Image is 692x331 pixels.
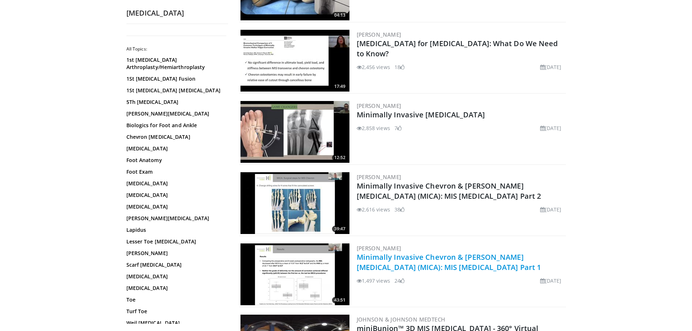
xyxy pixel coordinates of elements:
a: Minimally Invasive Chevron & [PERSON_NAME][MEDICAL_DATA] (MICA): MIS [MEDICAL_DATA] Part 1 [357,252,541,272]
li: 1,497 views [357,277,390,284]
a: [MEDICAL_DATA] [126,145,224,152]
a: Minimally Invasive [MEDICAL_DATA] [357,110,485,120]
a: [PERSON_NAME][MEDICAL_DATA] [126,110,224,117]
h2: All Topics: [126,46,226,52]
a: Chevron [MEDICAL_DATA] [126,133,224,141]
li: 2,616 views [357,206,390,213]
li: 38 [394,206,405,213]
a: [PERSON_NAME] [357,245,401,252]
a: 39:47 [240,172,349,234]
a: Lesser Toe [MEDICAL_DATA] [126,238,224,245]
img: 88846dd8-264d-415b-9a77-01ec29567b58.300x170_q85_crop-smart_upscale.jpg [240,243,349,305]
img: 37a0294f-9856-4ac1-aa69-5894d5654591.300x170_q85_crop-smart_upscale.jpg [240,101,349,163]
a: Turf Toe [126,308,224,315]
a: Johnson & Johnson MedTech [357,316,445,323]
span: 12:52 [332,154,348,161]
li: [DATE] [540,277,562,284]
li: [DATE] [540,63,562,71]
a: Foot Exam [126,168,224,175]
a: [MEDICAL_DATA] for [MEDICAL_DATA]: What Do We Need to Know? [357,39,558,58]
li: 2,456 views [357,63,390,71]
li: 24 [394,277,405,284]
a: Minimally Invasive Chevron & [PERSON_NAME][MEDICAL_DATA] (MICA): MIS [MEDICAL_DATA] Part 2 [357,181,541,201]
a: 1St [MEDICAL_DATA] Fusion [126,75,224,82]
h2: [MEDICAL_DATA] [126,8,228,18]
li: 18 [394,63,405,71]
a: [PERSON_NAME][MEDICAL_DATA] [126,215,224,222]
a: Scarf [MEDICAL_DATA] [126,261,224,269]
a: Toe [126,296,224,303]
span: 04:13 [332,12,348,19]
a: [MEDICAL_DATA] [126,180,224,187]
a: [MEDICAL_DATA] [126,273,224,280]
a: Lapidus [126,226,224,234]
li: 2,858 views [357,124,390,132]
a: Biologics for Foot and Ankle [126,122,224,129]
a: 1st [MEDICAL_DATA] Arthroplasty/Hemiarthroplasty [126,56,224,71]
span: 43:51 [332,297,348,303]
a: Foot Anatomy [126,157,224,164]
a: [PERSON_NAME] [357,102,401,109]
img: b5a565ff-75d9-4922-8e9d-a74d9f636ef2.300x170_q85_crop-smart_upscale.jpg [240,172,349,234]
li: [DATE] [540,206,562,213]
a: 5Th [MEDICAL_DATA] [126,98,224,106]
img: 9fb5539b-4d75-4dd8-8d1a-fbc30a6e897e.300x170_q85_crop-smart_upscale.jpg [240,30,349,92]
a: [MEDICAL_DATA] [126,284,224,292]
li: 7 [394,124,402,132]
li: [DATE] [540,124,562,132]
span: 39:47 [332,226,348,232]
a: [MEDICAL_DATA] [126,191,224,199]
a: Weil [MEDICAL_DATA] [126,319,224,327]
a: [PERSON_NAME] [357,31,401,38]
span: 17:49 [332,83,348,90]
a: [PERSON_NAME] [126,250,224,257]
a: 12:52 [240,101,349,163]
a: 43:51 [240,243,349,305]
a: [MEDICAL_DATA] [126,203,224,210]
a: 1St [MEDICAL_DATA] [MEDICAL_DATA] [126,87,224,94]
a: [PERSON_NAME] [357,173,401,181]
a: 17:49 [240,30,349,92]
